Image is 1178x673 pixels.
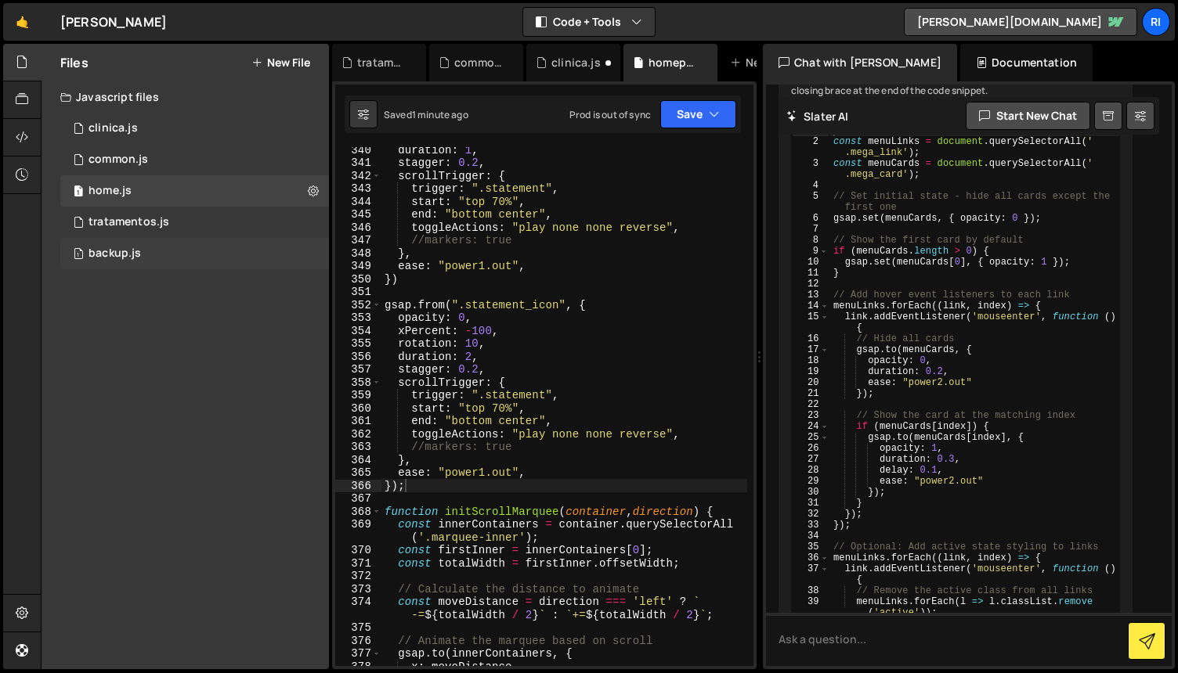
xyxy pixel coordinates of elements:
[335,311,381,325] div: 353
[335,208,381,221] div: 345
[454,55,504,70] div: common.js
[793,596,829,618] div: 39
[357,55,407,70] div: tratamentos.js
[786,109,849,124] h2: Slater AI
[335,286,381,299] div: 351
[335,544,381,557] div: 370
[89,184,132,198] div: home.js
[793,388,829,399] div: 21
[335,325,381,338] div: 354
[335,570,381,583] div: 372
[793,520,829,531] div: 33
[793,509,829,520] div: 32
[793,552,829,563] div: 36
[60,175,329,207] div: 12452/30174.js
[793,454,829,465] div: 27
[793,290,829,301] div: 13
[793,443,829,454] div: 26
[793,542,829,552] div: 35
[335,389,381,402] div: 359
[793,213,829,224] div: 6
[793,585,829,596] div: 38
[569,108,651,121] div: Prod is out of sync
[793,410,829,421] div: 23
[60,144,329,175] div: 12452/42847.js
[793,311,829,333] div: 15
[335,221,381,235] div: 346
[89,153,148,167] div: common.js
[335,635,381,648] div: 376
[793,301,829,311] div: 14
[793,191,829,213] div: 5
[335,363,381,376] div: 357
[523,8,655,36] button: Code + Tools
[793,563,829,585] div: 37
[793,366,829,377] div: 19
[335,518,381,544] div: 369
[89,215,169,229] div: tratamentos.js
[649,55,699,70] div: homepage_salvato.js
[335,492,381,506] div: 367
[960,44,1093,81] div: Documentation
[384,108,468,121] div: Saved
[904,8,1137,36] a: [PERSON_NAME][DOMAIN_NAME]
[335,182,381,196] div: 343
[335,454,381,467] div: 364
[335,596,381,621] div: 374
[793,344,829,355] div: 17
[335,583,381,596] div: 373
[42,81,329,113] div: Javascript files
[793,487,829,498] div: 30
[60,13,167,31] div: [PERSON_NAME]
[412,108,468,121] div: 1 minute ago
[793,158,829,180] div: 3
[335,299,381,312] div: 352
[793,476,829,487] div: 29
[793,246,829,257] div: 9
[335,157,381,170] div: 341
[335,170,381,183] div: 342
[793,399,829,410] div: 22
[793,432,829,443] div: 25
[335,480,381,493] div: 366
[793,498,829,509] div: 31
[793,355,829,366] div: 18
[335,144,381,157] div: 340
[335,441,381,454] div: 363
[793,257,829,268] div: 10
[89,121,138,135] div: clinica.js
[335,260,381,273] div: 349
[793,465,829,476] div: 28
[335,351,381,364] div: 356
[335,196,381,209] div: 344
[793,268,829,279] div: 11
[335,466,381,480] div: 365
[335,506,381,519] div: 368
[1142,8,1170,36] a: Ri
[335,247,381,261] div: 348
[793,136,829,158] div: 2
[335,647,381,660] div: 377
[89,247,141,261] div: backup.js
[660,100,736,128] button: Save
[793,180,829,191] div: 4
[74,186,83,199] span: 1
[3,3,42,41] a: 🤙
[966,102,1090,130] button: Start new chat
[251,56,310,69] button: New File
[60,113,329,144] div: 12452/44846.js
[335,234,381,247] div: 347
[730,55,796,70] div: New File
[793,333,829,344] div: 16
[793,235,829,246] div: 8
[335,402,381,416] div: 360
[335,428,381,441] div: 362
[793,224,829,235] div: 7
[335,337,381,351] div: 355
[763,44,957,81] div: Chat with [PERSON_NAME]
[60,207,329,238] div: 12452/42786.js
[335,273,381,286] div: 350
[60,238,329,269] div: 12452/42849.js
[793,531,829,542] div: 34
